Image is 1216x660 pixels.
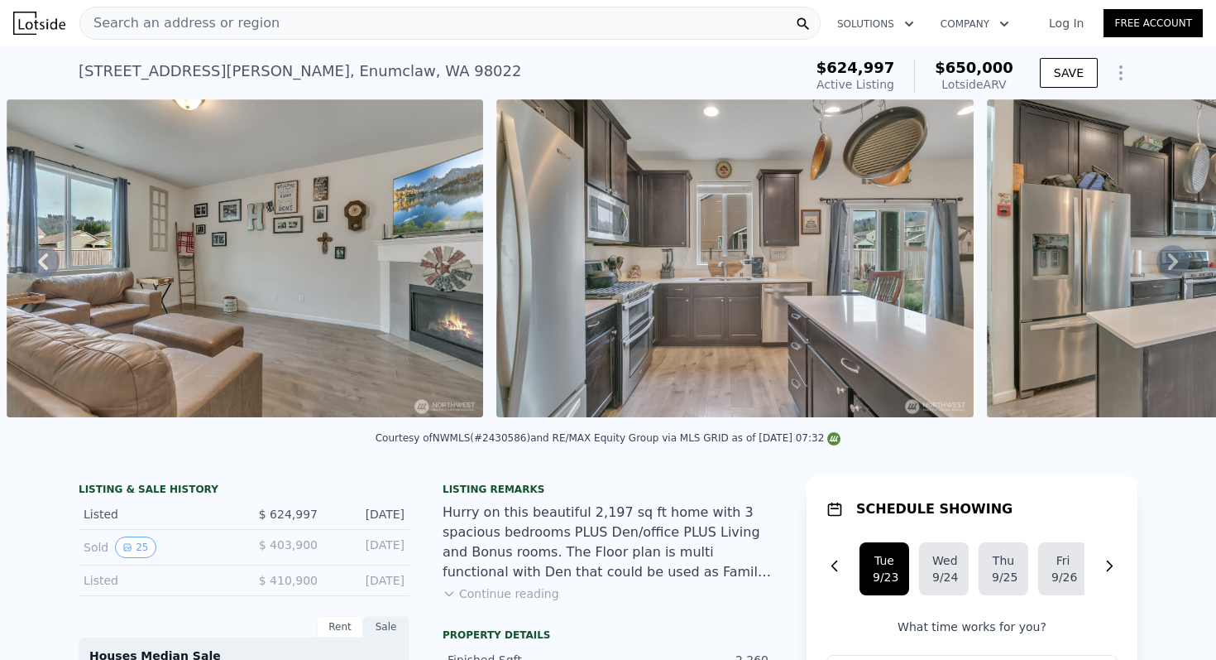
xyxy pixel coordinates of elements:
[1104,56,1137,89] button: Show Options
[443,483,773,496] div: Listing remarks
[1038,542,1088,595] button: Fri9/26
[443,629,773,642] div: Property details
[84,572,231,589] div: Listed
[816,59,895,76] span: $624,997
[79,483,409,499] div: LISTING & SALE HISTORY
[13,12,65,35] img: Lotside
[259,538,318,552] span: $ 403,900
[856,499,1013,519] h1: SCHEDULE SHOWING
[932,569,955,585] div: 9/24
[826,619,1118,635] p: What time works for you?
[935,59,1013,76] span: $650,000
[7,99,483,417] img: Sale: 167694707 Parcel: 97547966
[816,78,894,91] span: Active Listing
[1051,552,1075,569] div: Fri
[317,616,363,638] div: Rent
[1029,15,1103,31] a: Log In
[1103,9,1203,37] a: Free Account
[979,542,1028,595] button: Thu9/25
[859,542,909,595] button: Tue9/23
[496,99,974,417] img: Sale: 167694707 Parcel: 97547966
[919,542,969,595] button: Wed9/24
[259,574,318,587] span: $ 410,900
[935,76,1013,93] div: Lotside ARV
[376,432,841,444] div: Courtesy of NWMLS (#2430586) and RE/MAX Equity Group via MLS GRID as of [DATE] 07:32
[992,569,1015,585] div: 9/25
[932,552,955,569] div: Wed
[873,569,896,585] div: 9/23
[873,552,896,569] div: Tue
[443,503,773,582] div: Hurry on this beautiful 2,197 sq ft home with 3 spacious bedrooms PLUS Den/office PLUS Living and...
[443,585,559,602] button: Continue reading
[824,9,927,39] button: Solutions
[84,506,231,523] div: Listed
[331,537,405,558] div: [DATE]
[259,508,318,521] span: $ 624,997
[80,13,280,33] span: Search an address or region
[992,552,1015,569] div: Thu
[79,60,521,83] div: [STREET_ADDRESS][PERSON_NAME] , Enumclaw , WA 98022
[827,432,840,446] img: NWMLS Logo
[331,506,405,523] div: [DATE]
[1040,58,1098,88] button: SAVE
[115,537,156,558] button: View historical data
[927,9,1022,39] button: Company
[331,572,405,589] div: [DATE]
[84,537,231,558] div: Sold
[1051,569,1075,585] div: 9/26
[363,616,409,638] div: Sale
